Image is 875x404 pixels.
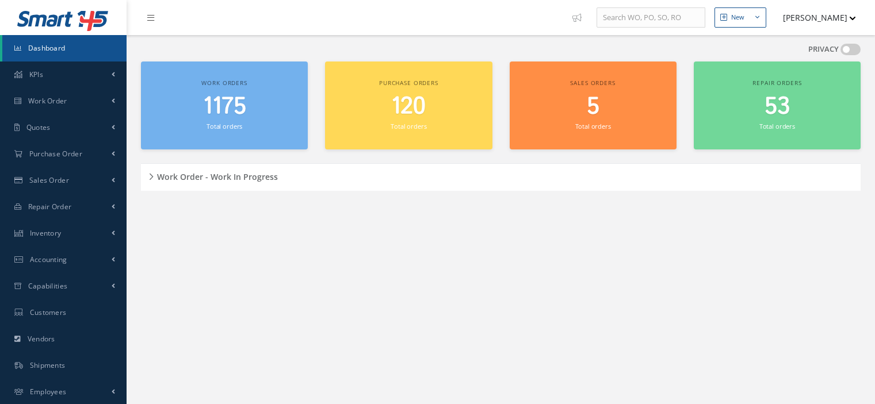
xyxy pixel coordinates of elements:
input: Search WO, PO, SO, RO [597,7,705,28]
span: Shipments [30,360,66,370]
span: Work orders [201,79,247,87]
span: Purchase Order [29,149,82,159]
span: Vendors [28,334,55,344]
span: KPIs [29,70,43,79]
label: PRIVACY [808,44,839,55]
small: Total orders [759,122,795,130]
span: Quotes [26,122,51,132]
span: Dashboard [28,43,66,53]
a: Purchase orders 120 Total orders [325,61,492,149]
span: 53 [765,90,790,123]
small: Total orders [207,122,242,130]
span: Sales Order [29,175,69,185]
span: 1175 [203,90,246,123]
span: Sales orders [570,79,615,87]
span: Purchase orders [379,79,438,87]
a: Dashboard [2,35,127,61]
small: Total orders [575,122,611,130]
span: Accounting [30,255,67,264]
span: Customers [30,307,67,317]
span: 5 [587,90,599,123]
a: Repair orders 53 Total orders [694,61,861,149]
span: Capabilities [28,281,68,291]
span: Inventory [30,228,62,238]
span: Work Order [28,96,67,106]
span: Repair orders [752,79,801,87]
a: Work orders 1175 Total orders [141,61,308,149]
button: New [714,7,766,28]
span: Repair Order [28,202,72,211]
div: New [731,13,744,22]
span: 120 [391,90,426,123]
span: Employees [30,387,67,397]
button: [PERSON_NAME] [772,6,856,29]
small: Total orders [391,122,426,130]
h5: Work Order - Work In Progress [154,168,278,182]
a: Sales orders 5 Total orders [510,61,677,149]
